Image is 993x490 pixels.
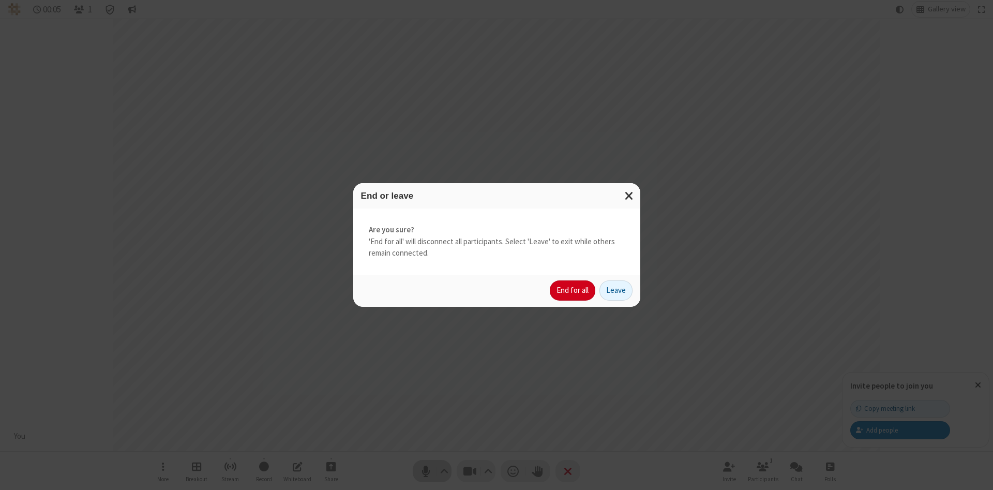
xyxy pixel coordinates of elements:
[361,191,633,201] h3: End or leave
[369,224,625,236] strong: Are you sure?
[550,280,595,301] button: End for all
[353,209,640,275] div: 'End for all' will disconnect all participants. Select 'Leave' to exit while others remain connec...
[599,280,633,301] button: Leave
[619,183,640,209] button: Close modal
